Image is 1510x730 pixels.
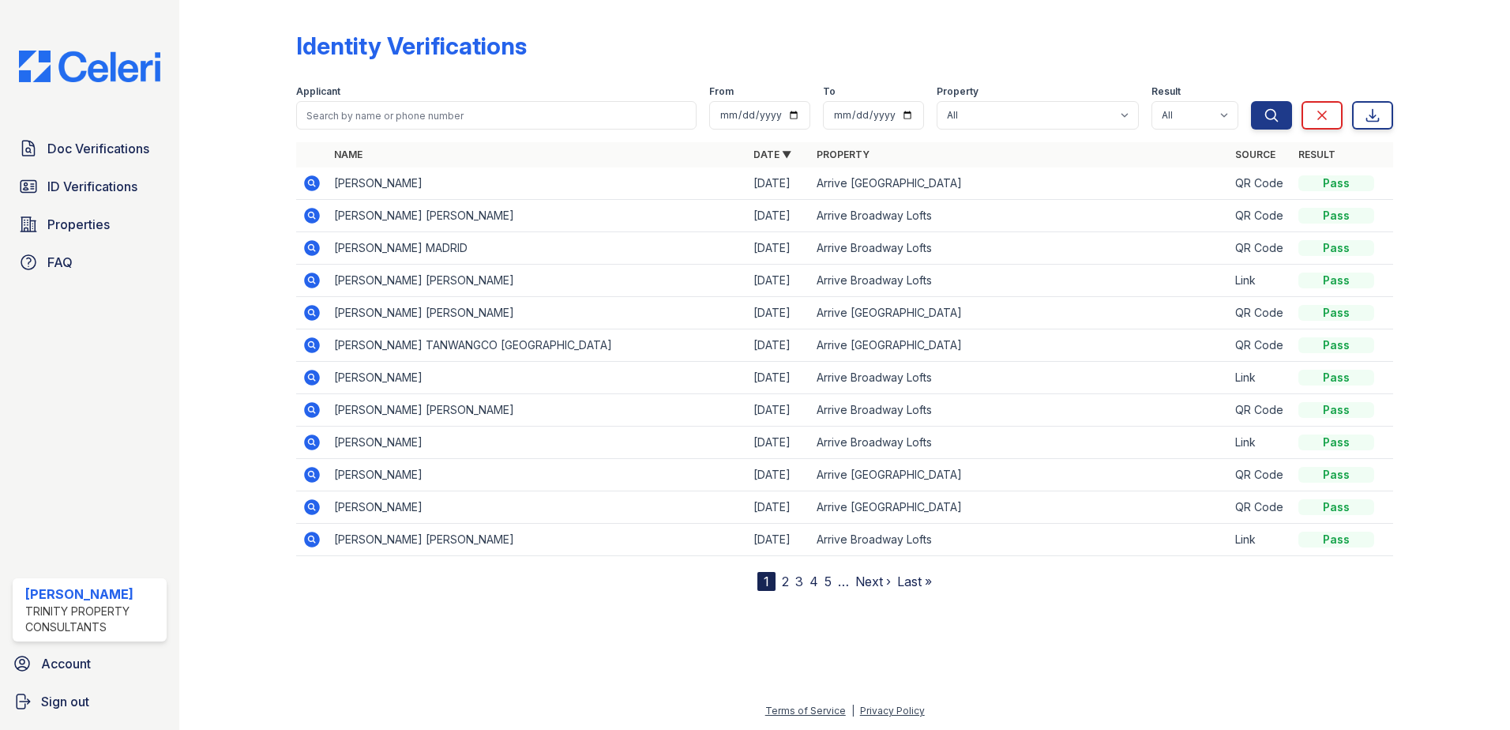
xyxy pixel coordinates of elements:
[897,574,932,589] a: Last »
[810,427,1230,459] td: Arrive Broadway Lofts
[823,85,836,98] label: To
[296,32,527,60] div: Identity Verifications
[1229,459,1292,491] td: QR Code
[855,574,891,589] a: Next ›
[1298,149,1335,160] a: Result
[47,253,73,272] span: FAQ
[1229,427,1292,459] td: Link
[1298,499,1374,515] div: Pass
[817,149,870,160] a: Property
[1298,337,1374,353] div: Pass
[747,524,810,556] td: [DATE]
[709,85,734,98] label: From
[810,167,1230,200] td: Arrive [GEOGRAPHIC_DATA]
[1229,362,1292,394] td: Link
[851,705,855,717] div: |
[1229,524,1292,556] td: Link
[328,491,747,524] td: [PERSON_NAME]
[1229,265,1292,297] td: Link
[937,85,978,98] label: Property
[1229,200,1292,232] td: QR Code
[860,705,925,717] a: Privacy Policy
[747,394,810,427] td: [DATE]
[810,394,1230,427] td: Arrive Broadway Lofts
[765,705,846,717] a: Terms of Service
[1229,394,1292,427] td: QR Code
[328,524,747,556] td: [PERSON_NAME] [PERSON_NAME]
[13,209,167,240] a: Properties
[1298,435,1374,450] div: Pass
[1229,297,1292,329] td: QR Code
[296,85,340,98] label: Applicant
[328,265,747,297] td: [PERSON_NAME] [PERSON_NAME]
[25,585,160,604] div: [PERSON_NAME]
[810,329,1230,362] td: Arrive [GEOGRAPHIC_DATA]
[1151,85,1181,98] label: Result
[747,200,810,232] td: [DATE]
[1229,167,1292,200] td: QR Code
[747,491,810,524] td: [DATE]
[810,200,1230,232] td: Arrive Broadway Lofts
[782,574,789,589] a: 2
[747,265,810,297] td: [DATE]
[1298,370,1374,386] div: Pass
[6,648,173,679] a: Account
[1298,240,1374,256] div: Pass
[810,232,1230,265] td: Arrive Broadway Lofts
[1298,273,1374,288] div: Pass
[47,215,110,234] span: Properties
[1229,232,1292,265] td: QR Code
[1235,149,1275,160] a: Source
[328,459,747,491] td: [PERSON_NAME]
[757,572,776,591] div: 1
[328,394,747,427] td: [PERSON_NAME] [PERSON_NAME]
[334,149,362,160] a: Name
[747,232,810,265] td: [DATE]
[328,329,747,362] td: [PERSON_NAME] TANWANGCO [GEOGRAPHIC_DATA]
[824,574,832,589] a: 5
[1298,175,1374,191] div: Pass
[328,427,747,459] td: [PERSON_NAME]
[1229,491,1292,524] td: QR Code
[747,362,810,394] td: [DATE]
[296,101,697,130] input: Search by name or phone number
[1298,532,1374,547] div: Pass
[6,686,173,717] a: Sign out
[1298,305,1374,321] div: Pass
[47,177,137,196] span: ID Verifications
[1298,402,1374,418] div: Pass
[810,362,1230,394] td: Arrive Broadway Lofts
[47,139,149,158] span: Doc Verifications
[328,362,747,394] td: [PERSON_NAME]
[13,246,167,278] a: FAQ
[328,167,747,200] td: [PERSON_NAME]
[753,149,791,160] a: Date ▼
[810,524,1230,556] td: Arrive Broadway Lofts
[41,692,89,711] span: Sign out
[747,297,810,329] td: [DATE]
[809,574,818,589] a: 4
[810,491,1230,524] td: Arrive [GEOGRAPHIC_DATA]
[795,574,803,589] a: 3
[41,654,91,673] span: Account
[6,51,173,82] img: CE_Logo_Blue-a8612792a0a2168367f1c8372b55b34899dd931a85d93a1a3d3e32e68fde9ad4.png
[1298,208,1374,224] div: Pass
[747,167,810,200] td: [DATE]
[328,232,747,265] td: [PERSON_NAME] MADRID
[13,133,167,164] a: Doc Verifications
[810,265,1230,297] td: Arrive Broadway Lofts
[747,459,810,491] td: [DATE]
[25,604,160,635] div: Trinity Property Consultants
[810,297,1230,329] td: Arrive [GEOGRAPHIC_DATA]
[838,572,849,591] span: …
[328,200,747,232] td: [PERSON_NAME] [PERSON_NAME]
[13,171,167,202] a: ID Verifications
[1229,329,1292,362] td: QR Code
[328,297,747,329] td: [PERSON_NAME] [PERSON_NAME]
[810,459,1230,491] td: Arrive [GEOGRAPHIC_DATA]
[747,427,810,459] td: [DATE]
[1298,467,1374,483] div: Pass
[747,329,810,362] td: [DATE]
